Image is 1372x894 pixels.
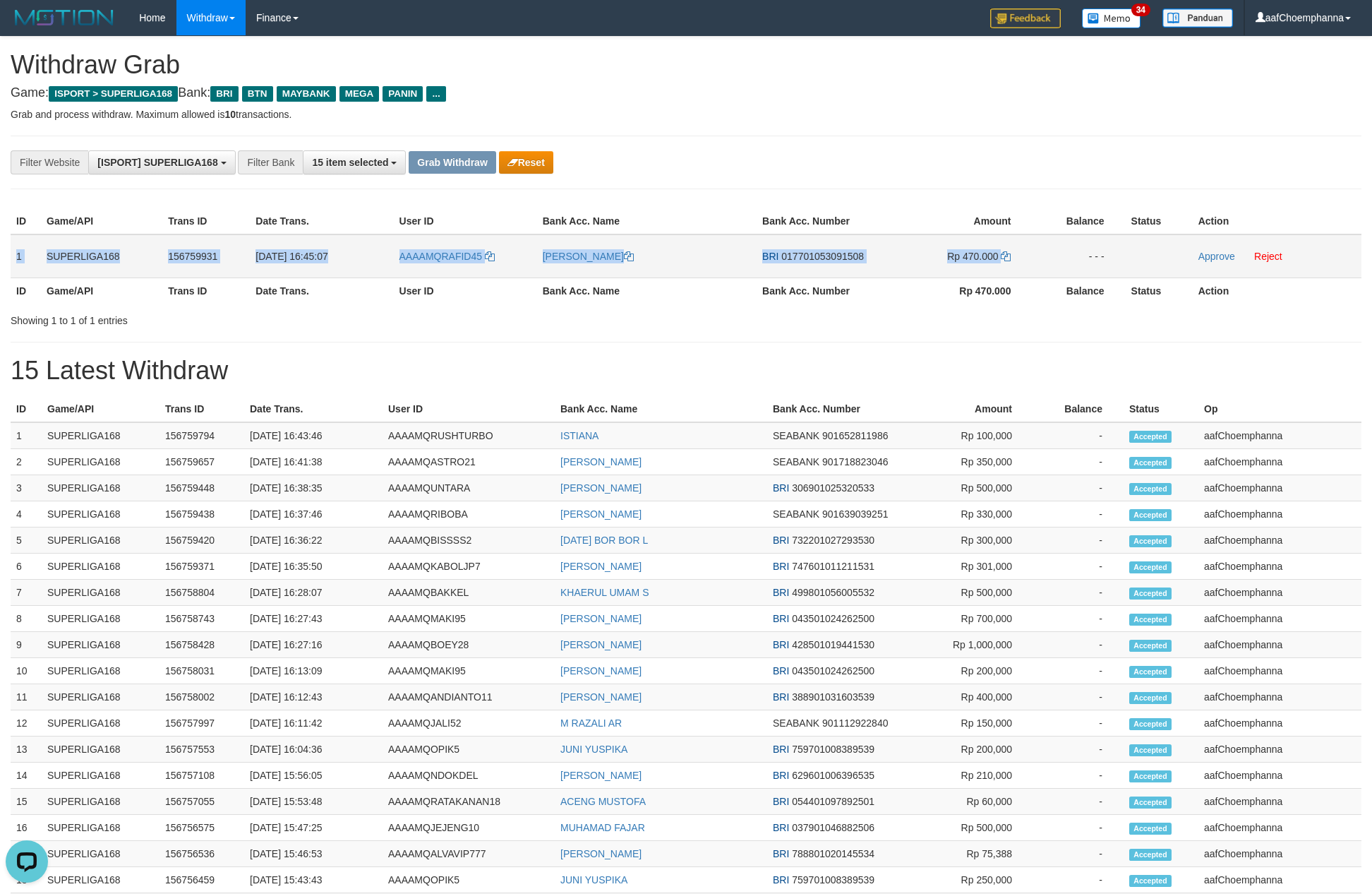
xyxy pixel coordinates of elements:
td: 156757108 [160,763,244,789]
td: 2 [11,449,42,475]
span: Accepted [1129,692,1172,704]
a: M RAZALI AR [560,717,622,729]
td: SUPERLIGA168 [42,710,160,737]
td: 156756459 [160,867,244,893]
th: User ID [394,278,537,304]
td: aafChoemphanna [1198,763,1361,789]
td: aafChoemphanna [1198,632,1361,658]
span: Copy 054401097892501 to clipboard [792,796,874,807]
p: Grab and process withdraw. Maximum allowed is transactions. [11,107,1361,121]
td: - [1033,449,1124,475]
td: [DATE] 15:46:53 [244,841,383,867]
td: - [1033,528,1124,554]
button: [ISPORT] SUPERLIGA168 [88,150,235,174]
a: MUHAMAD FAJAR [560,822,645,833]
span: Copy 629601006396535 to clipboard [792,770,874,781]
td: - [1033,841,1124,867]
th: Balance [1032,278,1125,304]
span: Accepted [1129,431,1172,443]
td: AAAAMQNDOKDEL [383,763,555,789]
span: Copy 388901031603539 to clipboard [792,691,874,703]
td: aafChoemphanna [1198,841,1361,867]
a: AAAAMQRAFID45 [399,251,495,262]
td: - [1033,710,1124,737]
th: User ID [383,396,555,422]
td: SUPERLIGA168 [42,867,160,893]
td: AAAAMQJEJENG10 [383,815,555,841]
td: aafChoemphanna [1198,789,1361,815]
span: BRI [773,691,789,703]
td: Rp 400,000 [898,684,1033,710]
button: Open LiveChat chat widget [6,6,48,48]
td: SUPERLIGA168 [42,528,160,554]
td: [DATE] 16:38:35 [244,475,383,501]
td: Rp 500,000 [898,475,1033,501]
span: BRI [762,251,778,262]
td: AAAAMQBAKKEL [383,580,555,606]
td: [DATE] 16:27:16 [244,632,383,658]
td: 156759438 [160,501,244,528]
td: aafChoemphanna [1198,658,1361,684]
img: Button%20Memo.svg [1082,8,1141,28]
span: Accepted [1129,509,1172,521]
td: Rp 500,000 [898,815,1033,841]
td: Rp 700,000 [898,606,1033,632]
td: Rp 330,000 [898,501,1033,528]
td: [DATE] 16:12:43 [244,684,383,710]
span: 34 [1131,4,1150,16]
span: BRI [773,535,789,546]
span: BRI [773,587,789,598]
td: [DATE] 16:04:36 [244,737,383,763]
span: Copy 428501019441530 to clipboard [792,639,874,650]
th: Op [1198,396,1361,422]
td: 156758804 [160,580,244,606]
span: BRI [773,665,789,677]
td: - [1033,789,1124,815]
span: Copy 759701008389539 to clipboard [792,874,874,886]
td: 16 [11,815,42,841]
td: SUPERLIGA168 [41,234,162,278]
td: Rp 300,000 [898,528,1033,554]
img: Feedback.jpg [990,8,1061,28]
th: Game/API [41,278,162,304]
td: [DATE] 15:53:48 [244,789,383,815]
td: - [1033,684,1124,710]
th: User ID [394,208,537,234]
td: - [1033,815,1124,841]
td: Rp 301,000 [898,554,1033,580]
span: Copy 043501024262500 to clipboard [792,613,874,624]
span: Copy 306901025320533 to clipboard [792,482,874,494]
a: [PERSON_NAME] [560,561,642,572]
td: 4 [11,501,42,528]
span: Accepted [1129,666,1172,678]
span: Accepted [1129,535,1172,547]
td: - [1033,554,1124,580]
td: AAAAMQBISSSS2 [383,528,555,554]
th: Balance [1033,396,1124,422]
a: Reject [1254,251,1282,262]
span: BRI [773,639,789,650]
td: 11 [11,684,42,710]
a: [PERSON_NAME] [560,639,642,650]
td: 9 [11,632,42,658]
span: Copy 788801020145534 to clipboard [792,848,874,859]
td: AAAAMQOPIK5 [383,737,555,763]
td: AAAAMQANDIANTO11 [383,684,555,710]
a: KHAERUL UMAM S [560,587,649,598]
td: [DATE] 16:35:50 [244,554,383,580]
span: Copy 901112922840 to clipboard [822,717,888,729]
td: 7 [11,580,42,606]
th: ID [11,278,41,304]
span: Accepted [1129,640,1172,652]
td: Rp 250,000 [898,867,1033,893]
td: SUPERLIGA168 [42,554,160,580]
a: JUNI YUSPIKA [560,874,627,886]
td: Rp 200,000 [898,658,1033,684]
div: Filter Website [11,150,88,174]
td: 6 [11,554,42,580]
th: Game/API [41,208,162,234]
h1: 15 Latest Withdraw [11,357,1361,385]
td: AAAAMQRIBOBA [383,501,555,528]
th: Date Trans. [250,208,393,234]
td: [DATE] 16:28:07 [244,580,383,606]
